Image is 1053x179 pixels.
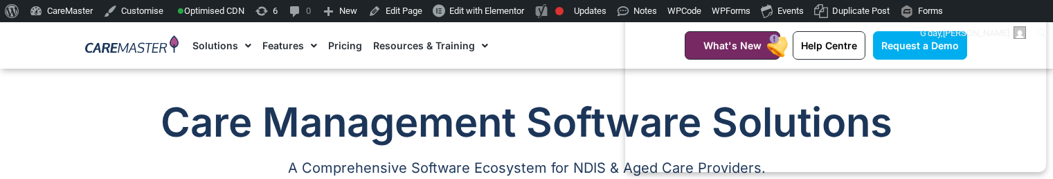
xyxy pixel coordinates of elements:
a: Resources & Training [373,22,488,69]
h1: Care Management Software Solutions [86,94,968,150]
span: Edit with Elementor [449,6,524,16]
div: Focus keyphrase not set [555,7,564,15]
span: [PERSON_NAME] [943,28,1009,38]
img: CareMaster Logo [85,35,179,56]
a: Solutions [192,22,251,69]
a: G'day, [915,22,1032,44]
nav: Menu [192,22,651,69]
a: Pricing [328,22,362,69]
iframe: Popup CTA [625,2,1046,172]
a: Features [262,22,317,69]
p: A Comprehensive Software Ecosystem for NDIS & Aged Care Providers. [86,164,968,173]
